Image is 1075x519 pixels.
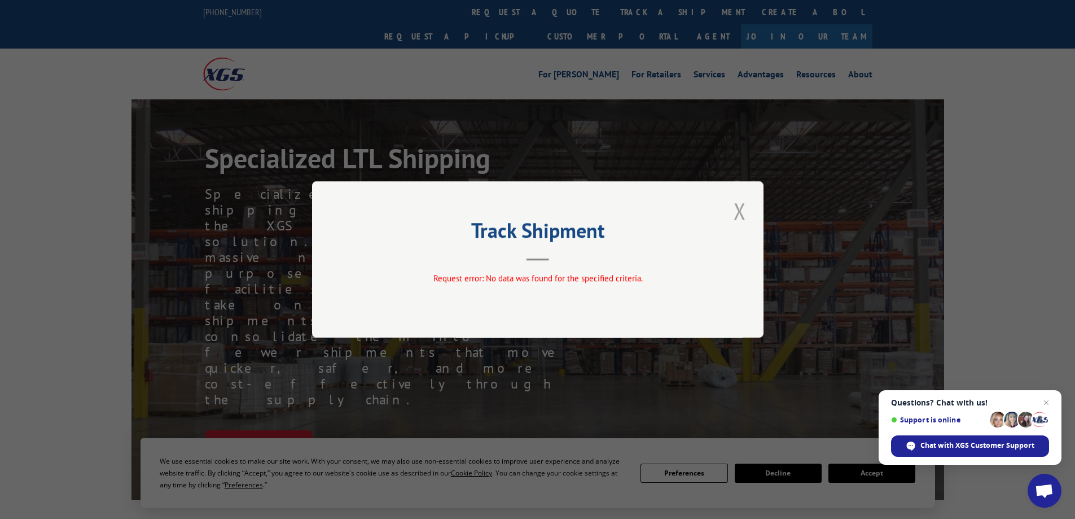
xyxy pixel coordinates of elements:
[891,416,986,424] span: Support is online
[730,195,749,226] button: Close modal
[433,273,642,284] span: Request error: No data was found for the specified criteria.
[920,441,1034,451] span: Chat with XGS Customer Support
[891,435,1049,457] span: Chat with XGS Customer Support
[891,398,1049,407] span: Questions? Chat with us!
[1028,474,1061,508] a: Open chat
[368,223,707,244] h2: Track Shipment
